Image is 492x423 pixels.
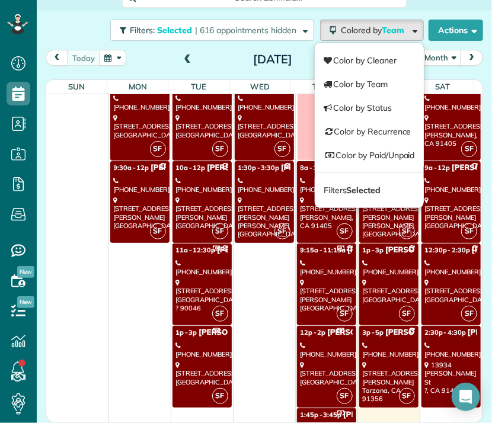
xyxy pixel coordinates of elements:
div: [PHONE_NUMBER] [176,341,228,358]
div: [PHONE_NUMBER] [301,259,353,276]
span: SF [461,306,477,322]
div: [STREET_ADDRESS][PERSON_NAME] [PERSON_NAME][GEOGRAPHIC_DATA] [238,196,290,238]
span: [PERSON_NAME] & [PERSON_NAME] [151,163,290,172]
span: Sun [68,82,85,91]
div: [PHONE_NUMBER] [238,94,290,111]
span: SF [274,141,290,157]
div: [STREET_ADDRESS][PERSON_NAME] Tarzana, CA 91356 [363,361,415,403]
span: SF [212,141,228,157]
span: 11a - 12:30p [176,246,216,254]
div: [STREET_ADDRESS] [PERSON_NAME][GEOGRAPHIC_DATA] [425,196,478,230]
span: [PERSON_NAME] [199,328,263,337]
span: SF [274,223,290,239]
a: Filters: Selected | 616 appointments hidden [104,20,314,41]
a: FiltersSelected [315,178,424,202]
div: [STREET_ADDRESS] [PERSON_NAME], CA 91405 [425,114,478,148]
strong: Selected [347,185,381,196]
span: [PERSON_NAME] [385,245,450,255]
div: [STREET_ADDRESS] [GEOGRAPHIC_DATA] [301,361,353,386]
div: [STREET_ADDRESS] [GEOGRAPHIC_DATA] [238,114,290,139]
span: SF [150,141,166,157]
span: SF [461,223,477,239]
span: Colored by [341,25,408,36]
span: Mon [129,82,147,91]
a: Color by Cleaner [315,49,424,72]
button: next [461,50,483,66]
div: Open Intercom Messenger [452,383,480,411]
span: SF [337,388,353,404]
button: today [67,50,100,66]
h2: [DATE] [199,53,347,66]
div: [STREET_ADDRESS] [PERSON_NAME], CA 91405 [301,196,353,230]
span: 1:30p - 3:30p [238,164,280,172]
span: SF [399,306,415,322]
span: Filters: [130,25,155,36]
div: 13934 [PERSON_NAME] St ?, CA 91423 [425,361,478,395]
span: New [17,296,34,308]
div: [PHONE_NUMBER] [363,259,415,276]
span: SF [150,223,166,239]
div: [PHONE_NUMBER] [114,94,166,111]
span: 9:30a - 12p [114,164,149,172]
span: SF [461,141,477,157]
div: [PHONE_NUMBER] [176,94,228,111]
span: 1:45p - 3:45p [301,411,342,419]
span: New [17,266,34,278]
span: 1p - 3p [176,328,197,337]
span: Wed [250,82,270,91]
span: SF [337,223,353,239]
button: Filters: Selected | 616 appointments hidden [110,20,314,41]
span: Selected [157,25,193,36]
span: [PERSON_NAME] [207,163,271,172]
span: [PERSON_NAME] [343,410,408,419]
a: Color by Status [315,96,424,120]
div: [PHONE_NUMBER] [176,177,228,194]
div: [STREET_ADDRESS] [GEOGRAPHIC_DATA], ? 90046 [176,278,228,312]
span: 3p - 5p [363,328,384,337]
div: [PHONE_NUMBER] [425,341,478,358]
div: [STREET_ADDRESS] [GEOGRAPHIC_DATA] [114,114,166,139]
div: [PHONE_NUMBER] [301,341,353,358]
div: [STREET_ADDRESS] [GEOGRAPHIC_DATA] [363,278,415,304]
span: SF [212,223,228,239]
div: [PHONE_NUMBER] [176,259,228,276]
a: Color by Team [315,72,424,96]
button: Actions [429,20,483,41]
span: 9:15a - 11:15a [301,246,346,254]
div: [STREET_ADDRESS] [GEOGRAPHIC_DATA] [425,278,478,304]
span: | 616 appointments hidden [195,25,296,36]
span: SF [212,306,228,322]
div: [STREET_ADDRESS] [PERSON_NAME][GEOGRAPHIC_DATA] [301,278,353,312]
a: Color by Recurrence [315,120,424,143]
span: 10a - 12p [176,164,206,172]
span: [PERSON_NAME] [217,245,282,255]
span: [PERSON_NAME] [327,328,392,337]
div: [STREET_ADDRESS][PERSON_NAME] [GEOGRAPHIC_DATA] [114,196,166,230]
div: [STREET_ADDRESS][PERSON_NAME] [GEOGRAPHIC_DATA] [176,196,228,230]
span: SF [337,306,353,322]
span: 9a - 12p [425,164,451,172]
span: [PERSON_NAME] & [PERSON_NAME] [347,245,487,255]
span: SF [212,388,228,404]
span: 12:30p - 2:30p [425,246,470,254]
div: [PHONE_NUMBER] [363,341,415,358]
div: [PHONE_NUMBER] [425,259,478,276]
div: [PHONE_NUMBER] [238,177,290,194]
span: [PERSON_NAME] [281,163,346,172]
span: Thu [312,82,329,91]
span: 12p - 2p [301,328,326,337]
button: prev [46,50,68,66]
span: SF [399,388,415,404]
span: Tue [191,82,206,91]
div: [PHONE_NUMBER] [301,177,353,194]
span: 2:30p - 4:30p [425,328,467,337]
div: [STREET_ADDRESS][PERSON_NAME] [PERSON_NAME][GEOGRAPHIC_DATA] [363,196,415,238]
button: Month [420,50,462,66]
span: Sat [436,82,451,91]
div: [PHONE_NUMBER] [425,177,478,194]
span: SF [399,223,415,239]
div: [STREET_ADDRESS] [GEOGRAPHIC_DATA] [176,361,228,386]
span: 8a - 10a [301,164,326,172]
button: Colored byTeam [320,20,424,41]
div: [PHONE_NUMBER] [425,94,478,111]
